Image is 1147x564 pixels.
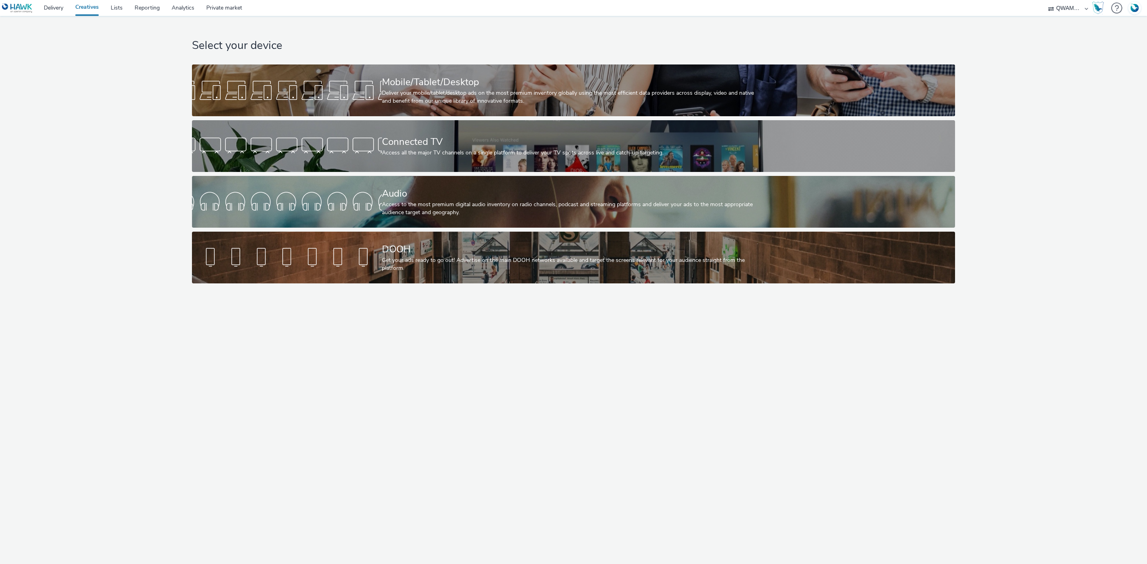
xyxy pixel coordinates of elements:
[382,242,762,256] div: DOOH
[192,64,955,116] a: Mobile/Tablet/DesktopDeliver your mobile/tablet/desktop ads on the most premium inventory globall...
[1092,2,1107,14] a: Hawk Academy
[192,120,955,172] a: Connected TVAccess all the major TV channels on a single platform to deliver your TV spots across...
[382,187,762,201] div: Audio
[382,149,762,157] div: Access all the major TV channels on a single platform to deliver your TV spots across live and ca...
[1092,2,1104,14] img: Hawk Academy
[192,232,955,283] a: DOOHGet your ads ready to go out! Advertise on the main DOOH networks available and target the sc...
[382,256,762,273] div: Get your ads ready to go out! Advertise on the main DOOH networks available and target the screen...
[2,3,33,13] img: undefined Logo
[1129,2,1141,14] img: Account FR
[382,89,762,105] div: Deliver your mobile/tablet/desktop ads on the most premium inventory globally using the most effi...
[382,135,762,149] div: Connected TV
[192,176,955,228] a: AudioAccess to the most premium digital audio inventory on radio channels, podcast and streaming ...
[382,75,762,89] div: Mobile/Tablet/Desktop
[382,201,762,217] div: Access to the most premium digital audio inventory on radio channels, podcast and streaming platf...
[192,38,955,53] h1: Select your device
